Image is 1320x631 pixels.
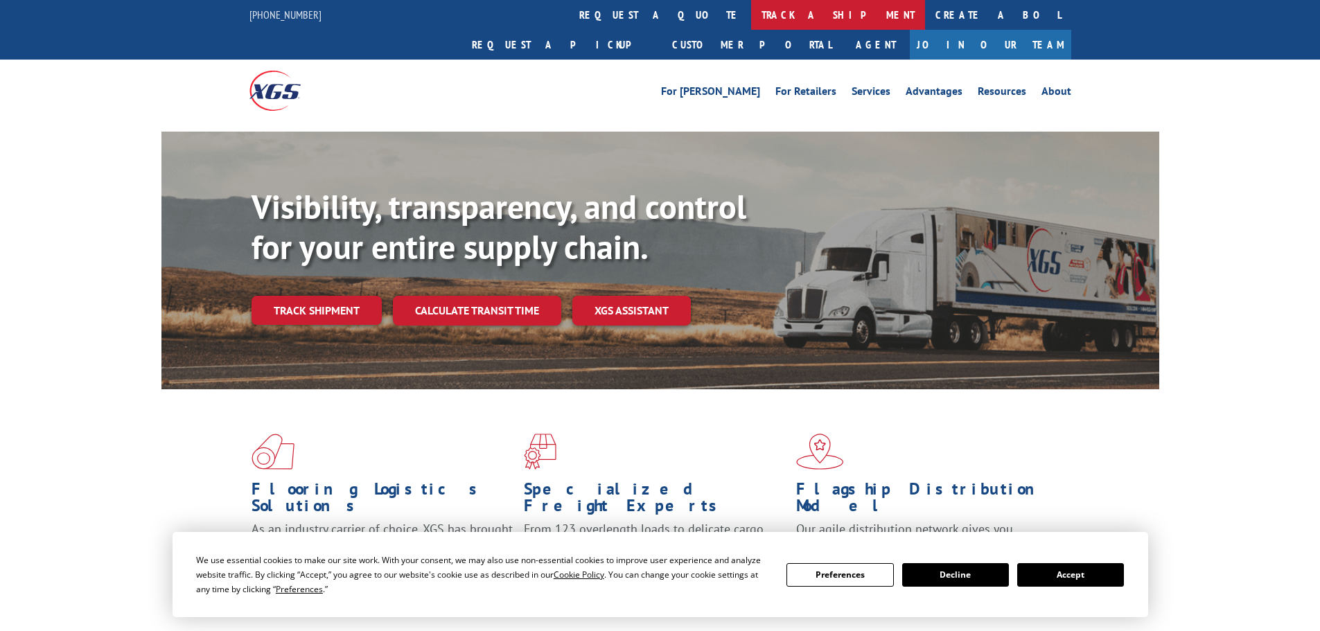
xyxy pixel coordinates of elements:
a: Resources [978,86,1026,101]
button: Accept [1017,563,1124,587]
span: As an industry carrier of choice, XGS has brought innovation and dedication to flooring logistics... [252,521,513,570]
a: Join Our Team [910,30,1071,60]
a: For Retailers [775,86,836,101]
span: Our agile distribution network gives you nationwide inventory management on demand. [796,521,1051,553]
div: Cookie Consent Prompt [173,532,1148,617]
button: Decline [902,563,1009,587]
a: Customer Portal [662,30,842,60]
h1: Flooring Logistics Solutions [252,481,513,521]
span: Preferences [276,583,323,595]
a: About [1041,86,1071,101]
a: Agent [842,30,910,60]
span: Cookie Policy [554,569,604,580]
img: xgs-icon-focused-on-flooring-red [524,434,556,470]
a: Advantages [906,86,962,101]
button: Preferences [786,563,893,587]
h1: Flagship Distribution Model [796,481,1058,521]
img: xgs-icon-flagship-distribution-model-red [796,434,844,470]
a: Request a pickup [461,30,662,60]
a: Services [852,86,890,101]
a: XGS ASSISTANT [572,296,691,326]
img: xgs-icon-total-supply-chain-intelligence-red [252,434,294,470]
a: For [PERSON_NAME] [661,86,760,101]
a: [PHONE_NUMBER] [249,8,322,21]
div: We use essential cookies to make our site work. With your consent, we may also use non-essential ... [196,553,770,596]
a: Track shipment [252,296,382,325]
a: Calculate transit time [393,296,561,326]
b: Visibility, transparency, and control for your entire supply chain. [252,185,746,268]
h1: Specialized Freight Experts [524,481,786,521]
p: From 123 overlength loads to delicate cargo, our experienced staff knows the best way to move you... [524,521,786,583]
